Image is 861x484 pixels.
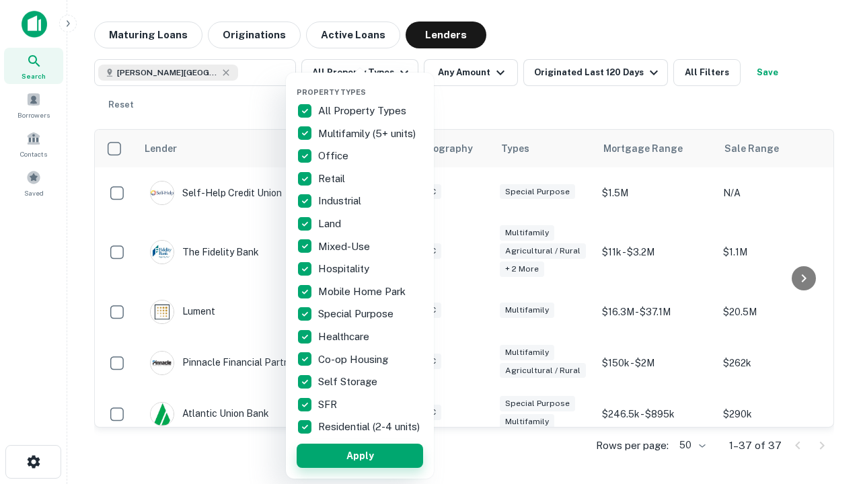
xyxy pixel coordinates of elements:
p: Residential (2-4 units) [318,419,422,435]
p: Healthcare [318,329,372,345]
p: Multifamily (5+ units) [318,126,418,142]
p: All Property Types [318,103,409,119]
p: Office [318,148,351,164]
p: Retail [318,171,348,187]
p: Mobile Home Park [318,284,408,300]
iframe: Chat Widget [794,333,861,398]
p: Industrial [318,193,364,209]
p: SFR [318,397,340,413]
p: Mixed-Use [318,239,373,255]
p: Hospitality [318,261,372,277]
p: Special Purpose [318,306,396,322]
span: Property Types [297,88,366,96]
p: Land [318,216,344,232]
p: Co-op Housing [318,352,391,368]
p: Self Storage [318,374,380,390]
button: Apply [297,444,423,468]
